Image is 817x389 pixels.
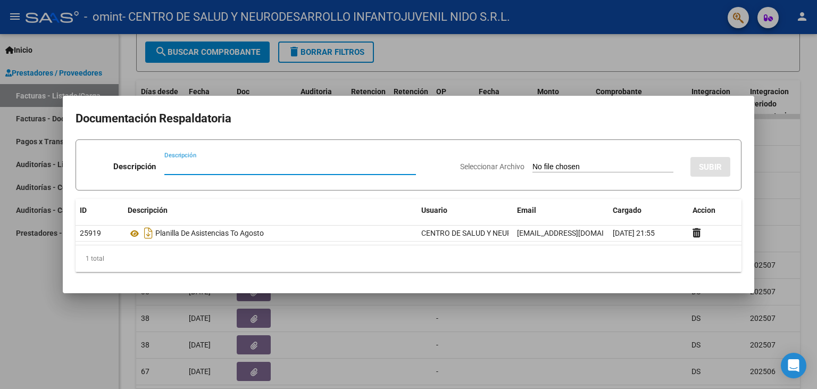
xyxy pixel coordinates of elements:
[690,157,730,177] button: SUBIR
[421,206,447,214] span: Usuario
[80,206,87,214] span: ID
[613,229,655,237] span: [DATE] 21:55
[76,199,123,222] datatable-header-cell: ID
[80,229,101,237] span: 25919
[141,225,155,242] i: Descargar documento
[76,109,741,129] h2: Documentación Respaldatoria
[113,161,156,173] p: Descripción
[517,206,536,214] span: Email
[693,206,715,214] span: Accion
[460,162,524,171] span: Seleccionar Archivo
[76,245,741,272] div: 1 total
[699,162,722,172] span: SUBIR
[517,229,635,237] span: [EMAIL_ADDRESS][DOMAIN_NAME]
[781,353,806,378] div: Open Intercom Messenger
[128,225,413,242] div: Planilla De Asistencias To Agosto
[417,199,513,222] datatable-header-cell: Usuario
[513,199,608,222] datatable-header-cell: Email
[421,229,660,237] span: CENTRO DE SALUD Y NEURODESARROLLO INFANTOJUVENIL NIDO SRL
[613,206,641,214] span: Cargado
[123,199,417,222] datatable-header-cell: Descripción
[688,199,741,222] datatable-header-cell: Accion
[128,206,168,214] span: Descripción
[608,199,688,222] datatable-header-cell: Cargado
